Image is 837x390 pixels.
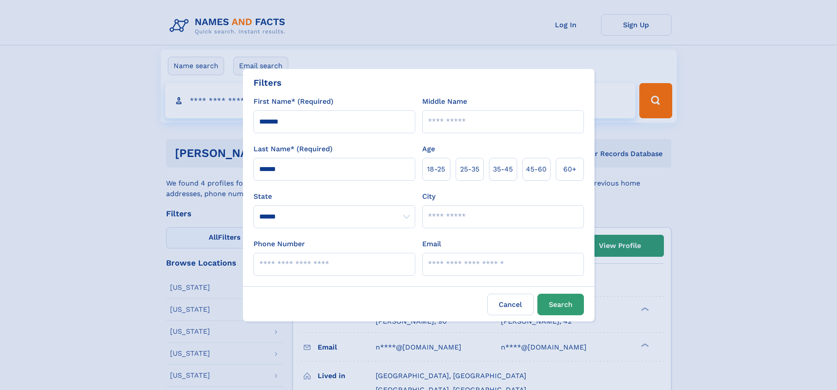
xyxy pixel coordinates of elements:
[254,76,282,89] div: Filters
[254,239,305,249] label: Phone Number
[254,191,415,202] label: State
[537,294,584,315] button: Search
[526,164,547,175] span: 45‑60
[493,164,513,175] span: 35‑45
[427,164,445,175] span: 18‑25
[487,294,534,315] label: Cancel
[563,164,576,175] span: 60+
[422,96,467,107] label: Middle Name
[422,191,435,202] label: City
[422,239,441,249] label: Email
[254,96,333,107] label: First Name* (Required)
[460,164,479,175] span: 25‑35
[422,144,435,154] label: Age
[254,144,333,154] label: Last Name* (Required)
